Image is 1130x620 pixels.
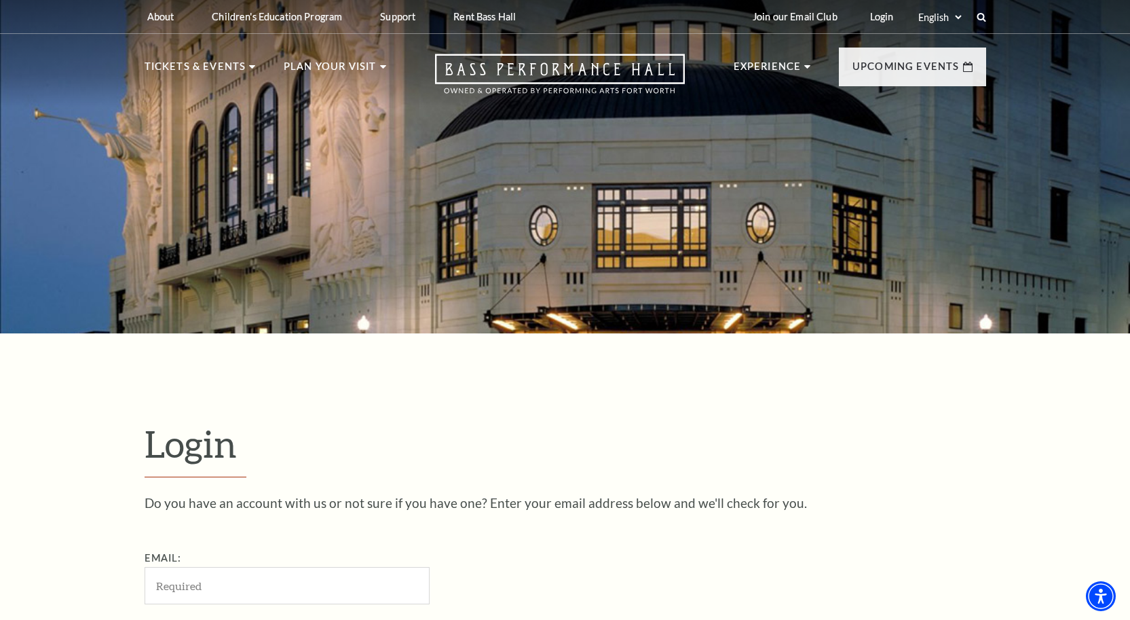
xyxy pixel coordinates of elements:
[916,11,964,24] select: Select:
[380,11,415,22] p: Support
[284,58,377,83] p: Plan Your Visit
[734,58,802,83] p: Experience
[453,11,516,22] p: Rent Bass Hall
[1086,581,1116,611] div: Accessibility Menu
[145,496,986,509] p: Do you have an account with us or not sure if you have one? Enter your email address below and we...
[145,567,430,604] input: Required
[212,11,342,22] p: Children's Education Program
[145,552,182,564] label: Email:
[852,58,960,83] p: Upcoming Events
[145,58,246,83] p: Tickets & Events
[145,422,237,465] span: Login
[147,11,174,22] p: About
